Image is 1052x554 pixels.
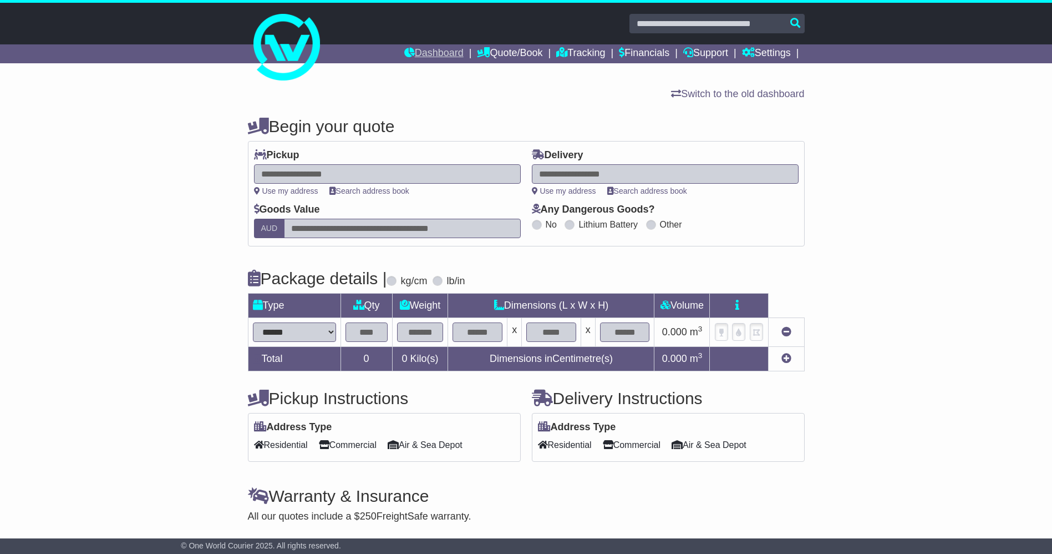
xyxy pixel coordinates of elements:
[578,219,638,230] label: Lithium Battery
[781,353,791,364] a: Add new item
[340,347,392,371] td: 0
[532,204,655,216] label: Any Dangerous Goods?
[532,389,805,407] h4: Delivery Instructions
[671,88,804,99] a: Switch to the old dashboard
[248,389,521,407] h4: Pickup Instructions
[477,44,542,63] a: Quote/Book
[248,269,387,288] h4: Package details |
[662,326,687,338] span: 0.000
[404,44,464,63] a: Dashboard
[329,187,409,195] a: Search address book
[446,275,465,288] label: lb/in
[662,353,687,364] span: 0.000
[556,44,605,63] a: Tracking
[360,511,377,522] span: 250
[781,326,791,338] a: Remove this item
[672,436,746,454] span: Air & Sea Depot
[254,219,285,238] label: AUD
[254,436,308,454] span: Residential
[690,353,703,364] span: m
[248,117,805,135] h4: Begin your quote
[607,187,687,195] a: Search address book
[698,325,703,333] sup: 3
[448,347,654,371] td: Dimensions in Centimetre(s)
[254,204,320,216] label: Goods Value
[254,149,299,162] label: Pickup
[581,318,595,347] td: x
[619,44,669,63] a: Financials
[181,541,341,550] span: © One World Courier 2025. All rights reserved.
[683,44,728,63] a: Support
[654,294,710,318] td: Volume
[532,149,583,162] label: Delivery
[448,294,654,318] td: Dimensions (L x W x H)
[538,436,592,454] span: Residential
[392,294,448,318] td: Weight
[538,421,616,434] label: Address Type
[340,294,392,318] td: Qty
[698,351,703,360] sup: 3
[319,436,377,454] span: Commercial
[690,326,703,338] span: m
[400,275,427,288] label: kg/cm
[660,219,682,230] label: Other
[254,421,332,434] label: Address Type
[392,347,448,371] td: Kilo(s)
[388,436,463,454] span: Air & Sea Depot
[248,487,805,505] h4: Warranty & Insurance
[248,294,340,318] td: Type
[532,187,596,195] a: Use my address
[402,353,407,364] span: 0
[248,347,340,371] td: Total
[254,187,318,195] a: Use my address
[507,318,522,347] td: x
[603,436,660,454] span: Commercial
[546,219,557,230] label: No
[248,511,805,523] div: All our quotes include a $ FreightSafe warranty.
[742,44,791,63] a: Settings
